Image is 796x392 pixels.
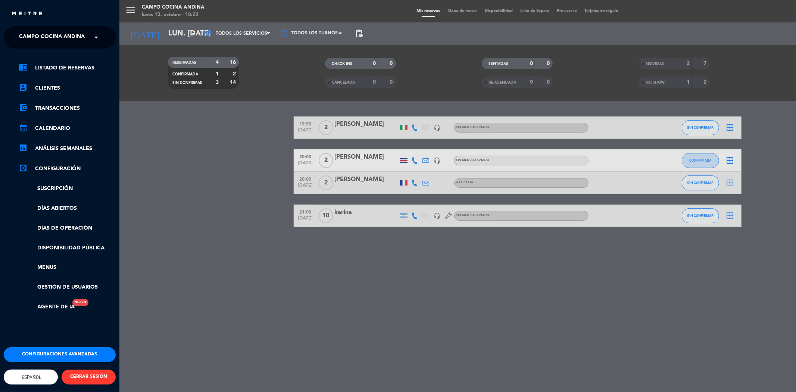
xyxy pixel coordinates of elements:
button: Configuraciones avanzadas [4,347,116,362]
a: account_balance_walletTransacciones [19,104,116,113]
a: calendar_monthCalendario [19,124,116,133]
a: Suscripción [19,184,116,193]
a: Configuración [19,164,116,173]
span: Español [20,374,42,380]
a: chrome_reader_modeListado de Reservas [19,63,116,72]
i: account_box [19,83,28,92]
div: Nuevo [72,299,88,306]
a: Menus [19,263,116,272]
a: account_boxClientes [19,84,116,93]
i: settings_applications [19,164,28,172]
a: assessmentANÁLISIS SEMANALES [19,144,116,153]
a: Agente de IANuevo [19,303,75,311]
i: chrome_reader_mode [19,63,28,72]
i: assessment [19,143,28,152]
button: CERRAR SESIÓN [62,370,116,385]
img: MEITRE [11,11,43,17]
span: Campo Cocina Andina [19,29,85,45]
a: Gestión de usuarios [19,283,116,292]
a: Disponibilidad pública [19,244,116,252]
a: Días de Operación [19,224,116,233]
a: Días abiertos [19,204,116,213]
i: account_balance_wallet [19,103,28,112]
i: calendar_month [19,123,28,132]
